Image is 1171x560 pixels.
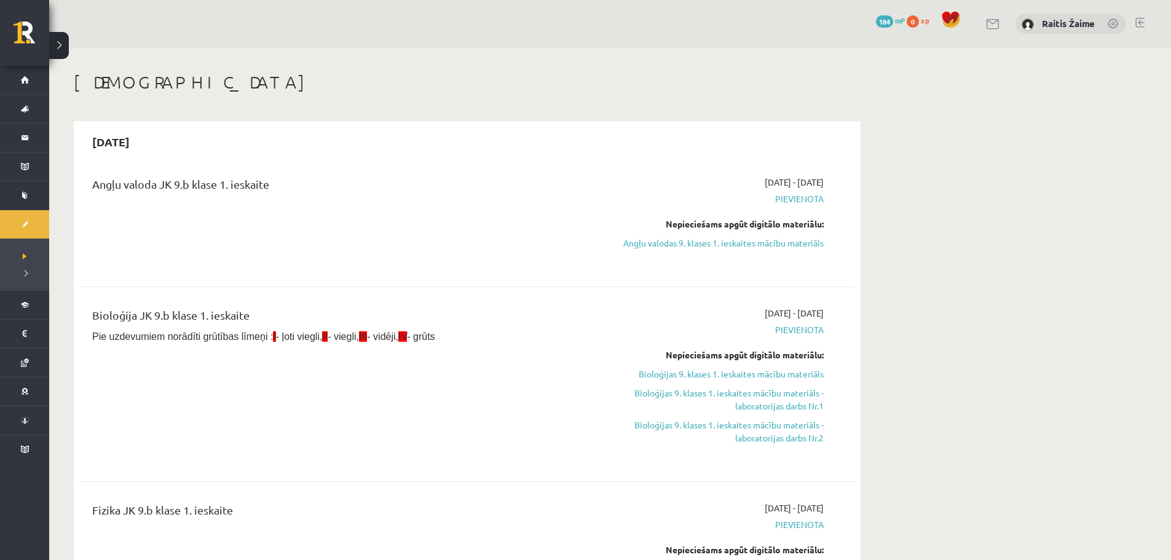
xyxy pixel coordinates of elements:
[592,323,824,336] span: Pievienota
[1022,18,1034,31] img: Raitis Žaime
[765,176,824,189] span: [DATE] - [DATE]
[592,218,824,231] div: Nepieciešams apgūt digitālo materiālu:
[592,368,824,381] a: Bioloģijas 9. klases 1. ieskaites mācību materiāls
[14,22,49,52] a: Rīgas 1. Tālmācības vidusskola
[592,237,824,250] a: Angļu valodas 9. klases 1. ieskaites mācību materiāls
[921,15,929,25] span: xp
[92,502,574,524] div: Fizika JK 9.b klase 1. ieskaite
[907,15,919,28] span: 0
[876,15,893,28] span: 184
[273,331,275,342] span: I
[765,502,824,515] span: [DATE] - [DATE]
[592,543,824,556] div: Nepieciešams apgūt digitālo materiālu:
[876,15,905,25] a: 184 mP
[907,15,935,25] a: 0 xp
[895,15,905,25] span: mP
[74,72,861,93] h1: [DEMOGRAPHIC_DATA]
[359,331,367,342] span: III
[592,419,824,444] a: Bioloģijas 9. klases 1. ieskaites mācību materiāls - laboratorijas darbs Nr.2
[80,127,142,156] h2: [DATE]
[322,331,328,342] span: II
[1042,17,1095,30] a: Raitis Žaime
[92,176,574,199] div: Angļu valoda JK 9.b klase 1. ieskaite
[398,331,407,342] span: IV
[765,307,824,320] span: [DATE] - [DATE]
[592,192,824,205] span: Pievienota
[92,307,574,329] div: Bioloģija JK 9.b klase 1. ieskaite
[592,349,824,361] div: Nepieciešams apgūt digitālo materiālu:
[592,518,824,531] span: Pievienota
[592,387,824,412] a: Bioloģijas 9. klases 1. ieskaites mācību materiāls - laboratorijas darbs Nr.1
[92,331,435,342] span: Pie uzdevumiem norādīti grūtības līmeņi : - ļoti viegli, - viegli, - vidēji, - grūts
